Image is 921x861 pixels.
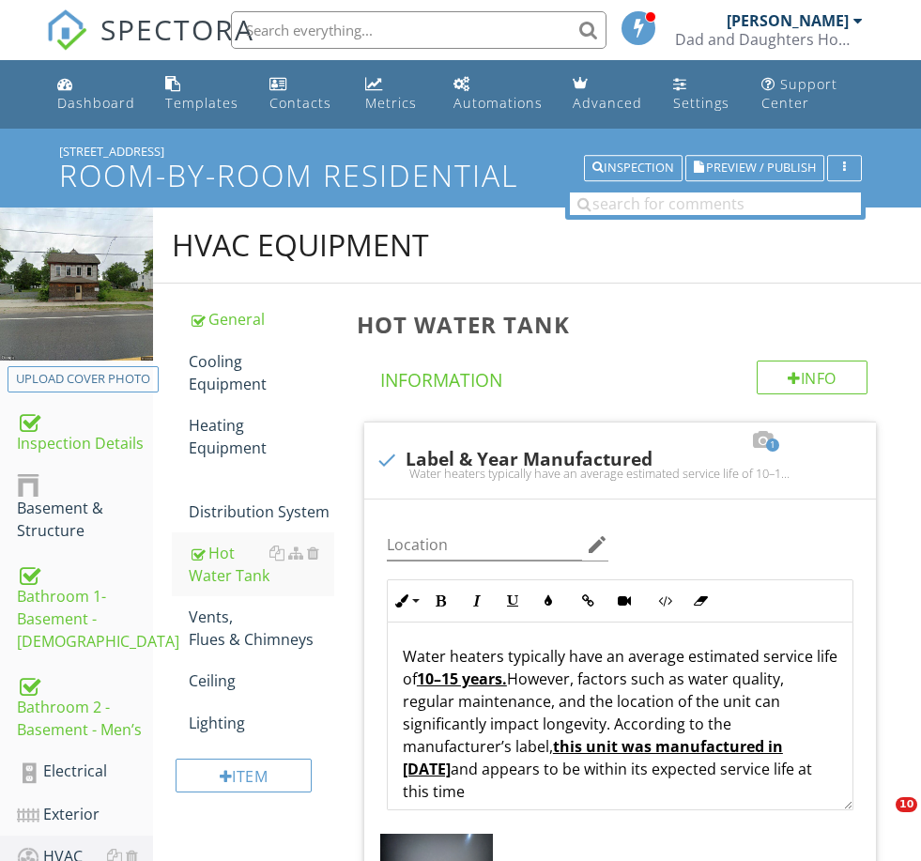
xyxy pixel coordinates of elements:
[17,760,153,784] div: Electrical
[446,68,550,121] a: Automations (Basic)
[57,94,135,112] div: Dashboard
[189,606,333,651] div: Vents, Flues & Chimneys
[358,68,431,121] a: Metrics
[17,407,153,454] div: Inspection Details
[380,361,867,392] h4: Information
[269,94,331,112] div: Contacts
[584,155,683,181] button: Inspection
[584,158,683,175] a: Inspection
[403,736,783,779] u: this unit was manufactured in [DATE]
[387,530,583,561] input: Location
[459,583,495,619] button: Italic (⌘I)
[376,466,865,481] div: Water heaters typically have an average estimated service life of 10–15 years. However, factors s...
[189,669,333,692] div: Ceiling
[766,438,779,452] span: 1
[46,9,87,51] img: The Best Home Inspection Software - Spectora
[17,473,153,543] div: Basement & Structure
[754,68,871,121] a: Support Center
[189,712,333,734] div: Lighting
[59,144,861,159] div: [STREET_ADDRESS]
[165,94,238,112] div: Templates
[586,533,608,556] i: edit
[231,11,606,49] input: Search everything...
[8,366,159,392] button: Upload cover photo
[647,583,683,619] button: Code View
[706,162,816,175] span: Preview / Publish
[59,159,861,192] h1: Room-by-Room Residential
[365,94,417,112] div: Metrics
[189,308,333,331] div: General
[453,94,543,112] div: Automations
[685,158,824,175] a: Preview / Publish
[570,192,861,215] input: search for comments
[896,797,917,812] span: 10
[685,155,824,181] button: Preview / Publish
[592,161,674,175] div: Inspection
[17,803,153,827] div: Exterior
[495,583,530,619] button: Underline (⌘U)
[571,583,606,619] button: Insert Link (⌘K)
[675,30,863,49] div: Dad and Daughters Home Inspection
[189,350,333,395] div: Cooling Equipment
[423,583,459,619] button: Bold (⌘B)
[262,68,344,121] a: Contacts
[606,583,642,619] button: Insert Video
[388,583,423,619] button: Inline Style
[189,414,333,459] div: Heating Equipment
[158,68,247,121] a: Templates
[666,68,739,121] a: Settings
[189,542,333,587] div: Hot Water Tank
[189,478,333,523] div: Distribution System
[530,583,566,619] button: Colors
[683,583,718,619] button: Clear Formatting
[573,94,642,112] div: Advanced
[757,361,867,394] div: Info
[403,645,837,803] p: Water heaters typically have an average estimated service life of However, factors such as water ...
[565,68,651,121] a: Advanced
[50,68,143,121] a: Dashboard
[673,94,729,112] div: Settings
[46,25,254,65] a: SPECTORA
[17,561,153,653] div: Bathroom 1- Basement - [DEMOGRAPHIC_DATA]
[417,669,507,689] u: 10–15 years.
[176,759,311,792] div: Item
[761,75,837,112] div: Support Center
[727,11,849,30] div: [PERSON_NAME]
[17,671,153,741] div: Bathroom 2 - Basement - Men’s
[357,312,891,337] h3: Hot Water Tank
[100,9,254,49] span: SPECTORA
[16,370,150,389] div: Upload cover photo
[857,797,902,842] iframe: Intercom live chat
[172,226,429,264] div: HVAC Equipment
